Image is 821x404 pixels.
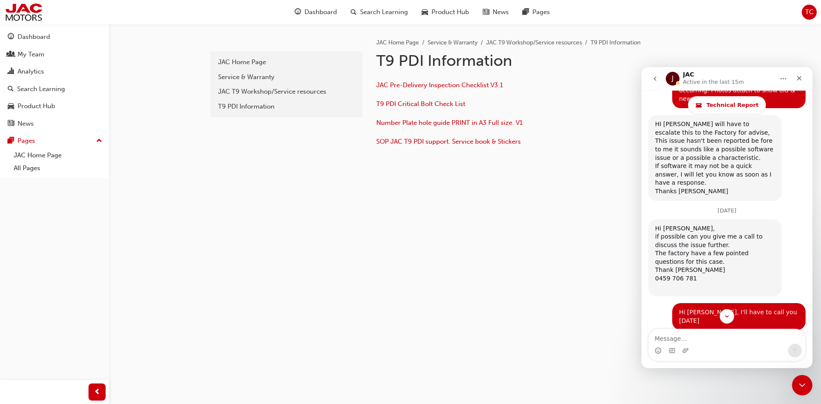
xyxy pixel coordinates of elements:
a: car-iconProduct Hub [415,3,476,21]
div: JAC T9 Workshop/Service resources [218,87,355,97]
div: Search Learning [17,84,65,94]
a: Search Learning [3,81,106,97]
a: Service & Warranty [428,39,478,46]
div: Pages [18,136,35,146]
img: jac-portal [4,3,43,22]
a: T9 PDI Information [214,99,359,114]
div: JAC Home Page [218,57,355,67]
span: guage-icon [8,33,14,41]
div: T9 PDI Information [218,102,355,112]
a: Product Hub [3,98,106,114]
div: Dashboard [18,32,50,42]
a: JAC Home Page [376,39,419,46]
span: car-icon [8,103,14,110]
a: search-iconSearch Learning [344,3,415,21]
li: T9 PDI Information [591,38,641,48]
iframe: Intercom live chat [641,67,812,368]
span: people-icon [8,51,14,59]
span: Pages [532,7,550,17]
span: pages-icon [523,7,529,18]
span: TC [805,7,814,17]
a: T9 PDI Critical Bolt Check List [376,100,465,108]
a: Service & Warranty [214,70,359,85]
span: Search Learning [360,7,408,17]
span: search-icon [8,86,14,93]
div: My Team [18,50,44,59]
button: Pages [3,133,106,149]
a: Dashboard [3,29,106,45]
span: news-icon [8,120,14,128]
div: Service & Warranty [218,72,355,82]
button: TC [802,5,817,20]
span: search-icon [351,7,357,18]
h1: T9 PDI Information [376,51,657,70]
a: JAC Home Page [10,149,106,162]
span: prev-icon [94,387,100,398]
a: guage-iconDashboard [288,3,344,21]
iframe: Intercom live chat [792,375,812,395]
a: JAC T9 Workshop/Service resources [486,39,582,46]
div: News [18,119,34,129]
span: up-icon [96,136,102,147]
span: chart-icon [8,68,14,76]
a: My Team [3,47,106,62]
span: guage-icon [295,7,301,18]
div: Analytics [18,67,44,77]
div: Product Hub [18,101,55,111]
span: pages-icon [8,137,14,145]
a: SOP JAC T9 PDI support. Service book & Stickers [376,138,521,145]
button: DashboardMy TeamAnalyticsSearch LearningProduct HubNews [3,27,106,133]
a: Analytics [3,64,106,80]
a: JAC T9 Workshop/Service resources [214,84,359,99]
a: pages-iconPages [516,3,557,21]
span: car-icon [422,7,428,18]
a: All Pages [10,162,106,175]
a: JAC Home Page [214,55,359,70]
span: News [493,7,509,17]
span: Dashboard [304,7,337,17]
a: Number Plate hole guide PRINT in A3 Full size. V1 [376,119,523,127]
a: News [3,116,106,132]
span: news-icon [483,7,489,18]
a: JAC Pre-Delivery Inspection Checklist V3.1 [376,81,503,89]
a: news-iconNews [476,3,516,21]
span: Product Hub [431,7,469,17]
